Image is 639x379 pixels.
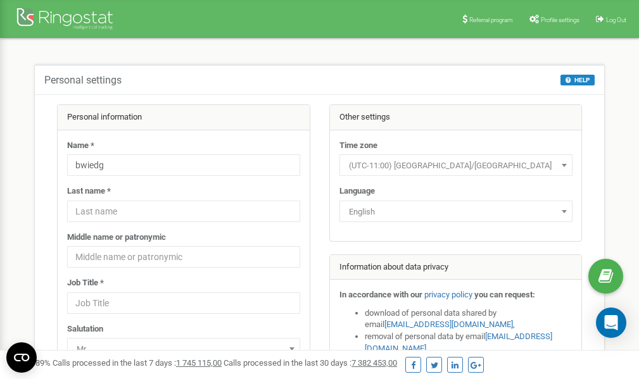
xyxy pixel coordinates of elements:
[6,342,37,373] button: Open CMP widget
[339,290,422,299] strong: In accordance with our
[365,308,573,331] li: download of personal data shared by email ,
[176,358,222,368] u: 1 745 115,00
[339,185,375,197] label: Language
[67,232,166,244] label: Middle name or patronymic
[67,201,300,222] input: Last name
[67,246,300,268] input: Middle name or patronymic
[606,16,626,23] span: Log Out
[424,290,472,299] a: privacy policy
[469,16,513,23] span: Referral program
[224,358,397,368] span: Calls processed in the last 30 days :
[339,201,573,222] span: English
[351,358,397,368] u: 7 382 453,00
[560,75,595,85] button: HELP
[67,185,111,197] label: Last name *
[67,292,300,314] input: Job Title
[67,277,104,289] label: Job Title *
[365,331,573,354] li: removal of personal data by email ,
[44,75,122,86] h5: Personal settings
[474,290,535,299] strong: you can request:
[541,16,579,23] span: Profile settings
[596,308,626,338] div: Open Intercom Messenger
[330,255,582,280] div: Information about data privacy
[384,320,513,329] a: [EMAIL_ADDRESS][DOMAIN_NAME]
[339,140,377,152] label: Time zone
[67,154,300,176] input: Name
[67,323,103,335] label: Salutation
[67,338,300,359] span: Mr.
[330,105,582,130] div: Other settings
[53,358,222,368] span: Calls processed in the last 7 days :
[67,140,94,152] label: Name *
[344,203,568,221] span: English
[344,157,568,175] span: (UTC-11:00) Pacific/Midway
[72,340,296,358] span: Mr.
[58,105,310,130] div: Personal information
[339,154,573,176] span: (UTC-11:00) Pacific/Midway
